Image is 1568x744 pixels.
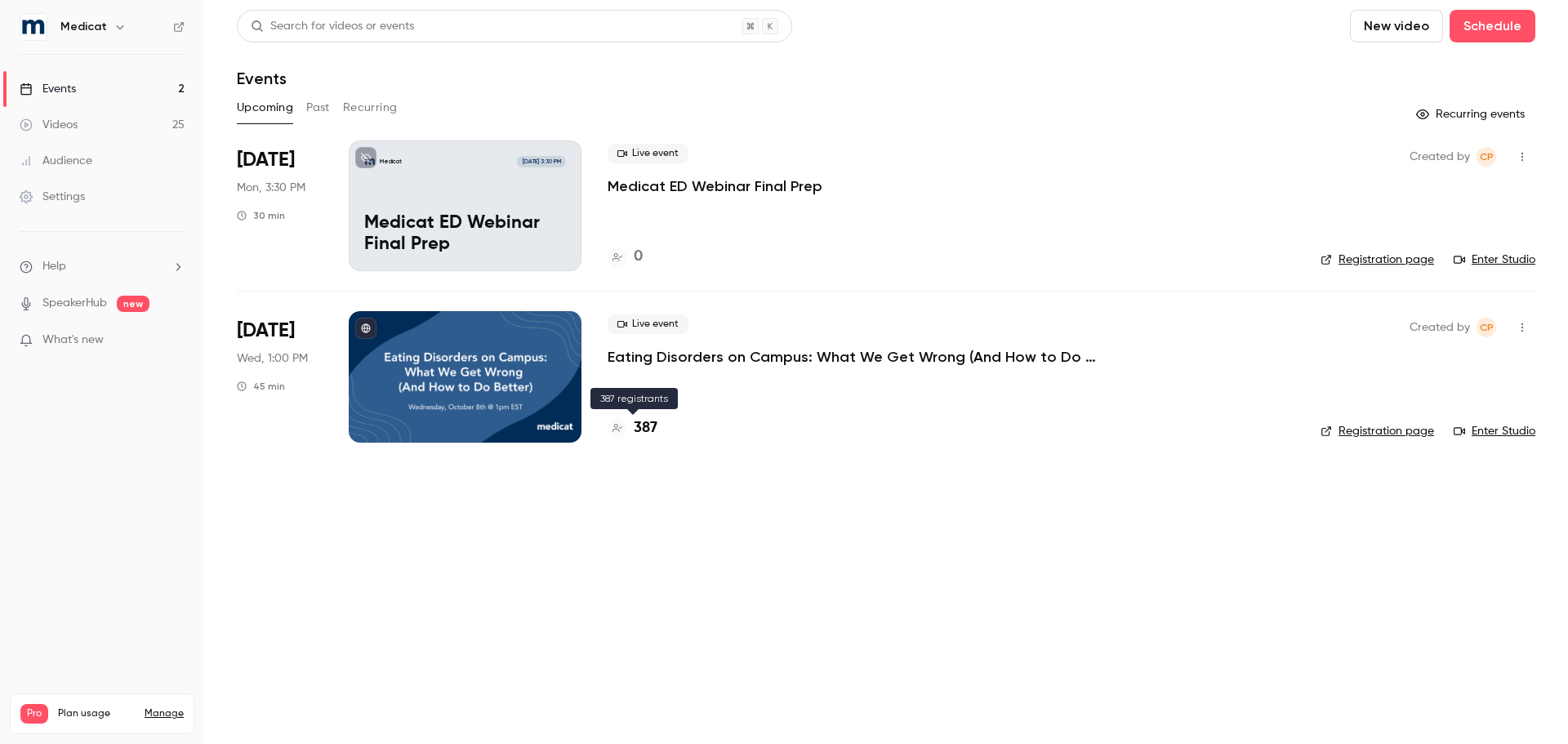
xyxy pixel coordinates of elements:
button: New video [1350,10,1443,42]
button: Recurring events [1409,101,1535,127]
a: Medicat ED Webinar Final Prep [608,176,822,196]
div: 30 min [237,209,285,222]
span: What's new [42,332,104,349]
span: [DATE] [237,147,295,173]
button: Past [306,95,330,121]
span: Pro [20,704,48,724]
a: Registration page [1321,252,1434,268]
div: Search for videos or events [251,18,414,35]
span: new [117,296,149,312]
button: Schedule [1450,10,1535,42]
a: 0 [608,246,643,268]
div: Videos [20,117,78,133]
div: 45 min [237,380,285,393]
span: Plan usage [58,707,135,720]
span: Live event [608,144,688,163]
span: Claire Powell [1477,318,1496,337]
a: Enter Studio [1454,423,1535,439]
a: Manage [145,707,184,720]
button: Upcoming [237,95,293,121]
span: CP [1480,147,1494,167]
div: Oct 8 Wed, 1:00 PM (America/New York) [237,311,323,442]
span: [DATE] [237,318,295,344]
div: Events [20,81,76,97]
a: Medicat ED Webinar Final PrepMedicat[DATE] 3:30 PMMedicat ED Webinar Final Prep [349,140,581,271]
span: Wed, 1:00 PM [237,350,308,367]
a: SpeakerHub [42,295,107,312]
li: help-dropdown-opener [20,258,185,275]
h6: Medicat [60,19,107,35]
button: Recurring [343,95,398,121]
span: Created by [1410,318,1470,337]
h4: 387 [634,417,657,439]
span: Claire Powell [1477,147,1496,167]
a: Eating Disorders on Campus: What We Get Wrong (And How to Do Better) [608,347,1098,367]
span: Live event [608,314,688,334]
div: Audience [20,153,92,169]
a: 387 [608,417,657,439]
div: Settings [20,189,85,205]
span: CP [1480,318,1494,337]
a: Enter Studio [1454,252,1535,268]
span: [DATE] 3:30 PM [517,156,565,167]
iframe: Noticeable Trigger [165,333,185,348]
h1: Events [237,69,287,88]
img: Medicat [20,14,47,40]
h4: 0 [634,246,643,268]
span: Created by [1410,147,1470,167]
span: Mon, 3:30 PM [237,180,305,196]
p: Medicat ED Webinar Final Prep [364,213,566,256]
span: Help [42,258,66,275]
a: Registration page [1321,423,1434,439]
p: Medicat [380,158,402,166]
div: Oct 6 Mon, 3:30 PM (America/New York) [237,140,323,271]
